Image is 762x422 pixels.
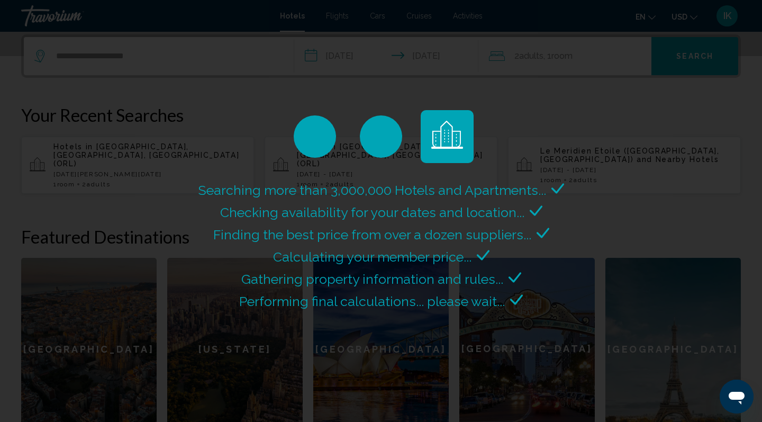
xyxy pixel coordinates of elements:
span: Gathering property information and rules... [241,271,503,287]
span: Calculating your member price... [273,249,471,265]
span: Finding the best price from over a dozen suppliers... [213,227,531,243]
iframe: Button to launch messaging window [720,380,754,414]
span: Checking availability for your dates and location... [220,204,524,220]
span: Searching more than 3,000,000 Hotels and Apartments... [198,182,546,198]
span: Performing final calculations... please wait... [239,293,505,309]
